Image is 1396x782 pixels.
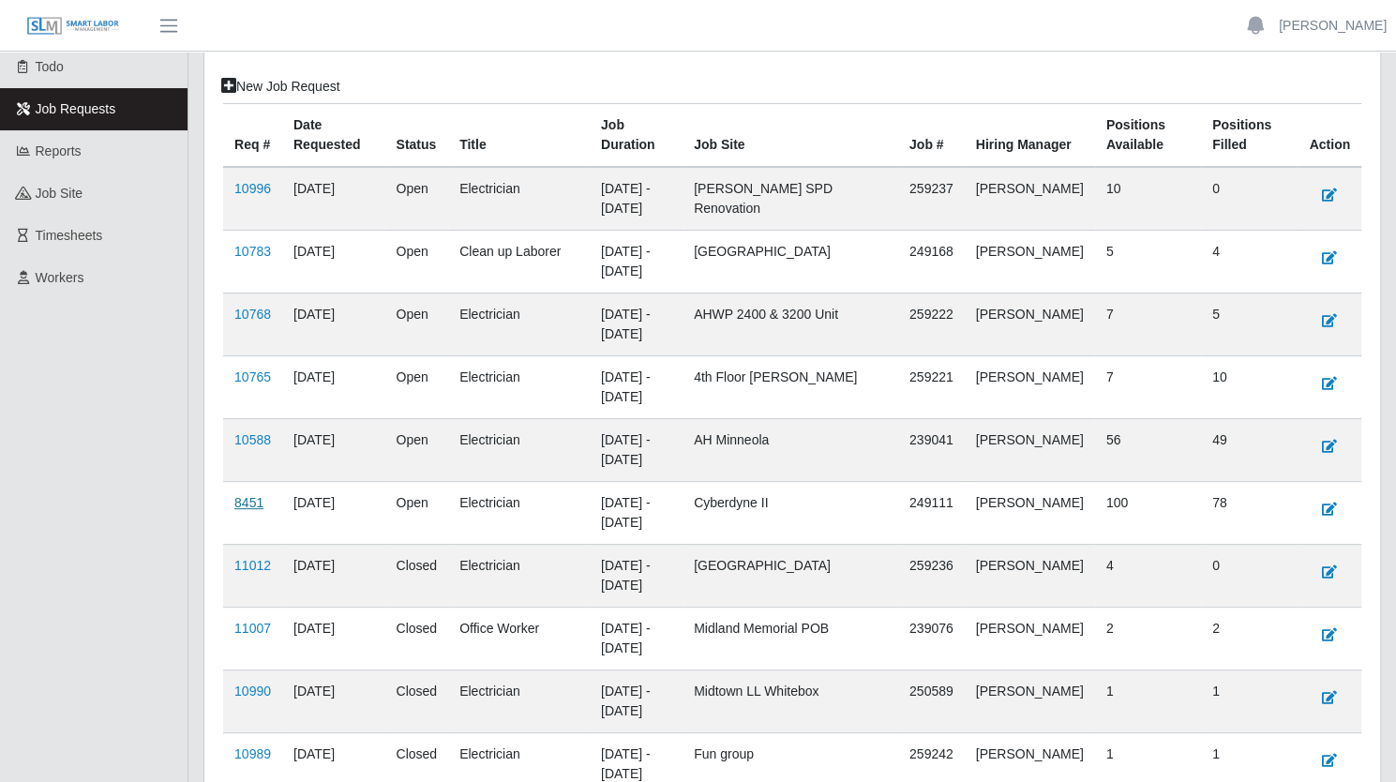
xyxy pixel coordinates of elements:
td: 49 [1201,418,1298,481]
td: 250589 [898,669,965,732]
td: [DATE] [282,355,385,418]
td: [DATE] [282,418,385,481]
td: Open [384,418,448,481]
td: Electrician [448,167,590,231]
td: Open [384,167,448,231]
td: AHWP 2400 & 3200 Unit [683,293,898,355]
td: [DATE] [282,230,385,293]
td: 239076 [898,607,965,669]
td: Open [384,230,448,293]
td: 259237 [898,167,965,231]
td: Closed [384,544,448,607]
td: 1 [1201,669,1298,732]
td: AH Minneola [683,418,898,481]
td: 259236 [898,544,965,607]
th: Hiring Manager [965,103,1095,167]
td: [DATE] - [DATE] [590,293,683,355]
td: Closed [384,607,448,669]
td: [PERSON_NAME] [965,669,1095,732]
th: Req # [223,103,282,167]
td: [PERSON_NAME] [965,230,1095,293]
td: [DATE] - [DATE] [590,418,683,481]
td: 4 [1201,230,1298,293]
td: 100 [1095,481,1201,544]
td: 2 [1095,607,1201,669]
td: [DATE] [282,481,385,544]
td: Midland Memorial POB [683,607,898,669]
a: 10768 [234,307,271,322]
td: 1 [1095,669,1201,732]
th: job site [683,103,898,167]
th: Action [1298,103,1361,167]
td: Electrician [448,669,590,732]
td: [PERSON_NAME] [965,481,1095,544]
td: Electrician [448,481,590,544]
span: job site [36,186,83,201]
td: Midtown LL Whitebox [683,669,898,732]
td: [PERSON_NAME] [965,418,1095,481]
a: New Job Request [209,70,353,103]
a: 8451 [234,495,263,510]
span: Workers [36,270,84,285]
a: 10783 [234,244,271,259]
th: Positions Available [1095,103,1201,167]
td: Electrician [448,418,590,481]
td: [DATE] [282,669,385,732]
td: [PERSON_NAME] SPD Renovation [683,167,898,231]
td: 10 [1201,355,1298,418]
a: 10989 [234,746,271,761]
span: Reports [36,143,82,158]
td: [GEOGRAPHIC_DATA] [683,230,898,293]
td: Electrician [448,544,590,607]
td: [PERSON_NAME] [965,167,1095,231]
td: Clean up Laborer [448,230,590,293]
td: 4th Floor [PERSON_NAME] [683,355,898,418]
td: [PERSON_NAME] [965,544,1095,607]
th: Date Requested [282,103,385,167]
td: [PERSON_NAME] [965,293,1095,355]
th: Title [448,103,590,167]
td: 2 [1201,607,1298,669]
span: Todo [36,59,64,74]
td: 56 [1095,418,1201,481]
td: 7 [1095,293,1201,355]
td: Office Worker [448,607,590,669]
span: Job Requests [36,101,116,116]
td: [DATE] [282,167,385,231]
td: 10 [1095,167,1201,231]
a: 10990 [234,684,271,699]
th: Job # [898,103,965,167]
td: Open [384,355,448,418]
td: [PERSON_NAME] [965,355,1095,418]
td: 259222 [898,293,965,355]
a: 11007 [234,621,271,636]
td: [DATE] - [DATE] [590,230,683,293]
td: [DATE] - [DATE] [590,669,683,732]
td: [DATE] - [DATE] [590,607,683,669]
td: [DATE] - [DATE] [590,481,683,544]
td: Electrician [448,293,590,355]
td: [DATE] - [DATE] [590,167,683,231]
a: [PERSON_NAME] [1279,16,1387,36]
td: 5 [1095,230,1201,293]
td: [GEOGRAPHIC_DATA] [683,544,898,607]
td: [DATE] [282,544,385,607]
td: [DATE] [282,607,385,669]
td: 0 [1201,167,1298,231]
a: 10996 [234,181,271,196]
td: 7 [1095,355,1201,418]
td: 5 [1201,293,1298,355]
td: Cyberdyne II [683,481,898,544]
td: [DATE] - [DATE] [590,544,683,607]
img: SLM Logo [26,16,120,37]
span: Timesheets [36,228,103,243]
th: Status [384,103,448,167]
td: [PERSON_NAME] [965,607,1095,669]
td: 249168 [898,230,965,293]
td: 259221 [898,355,965,418]
td: 249111 [898,481,965,544]
td: Open [384,481,448,544]
td: 4 [1095,544,1201,607]
th: Positions Filled [1201,103,1298,167]
a: 11012 [234,558,271,573]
